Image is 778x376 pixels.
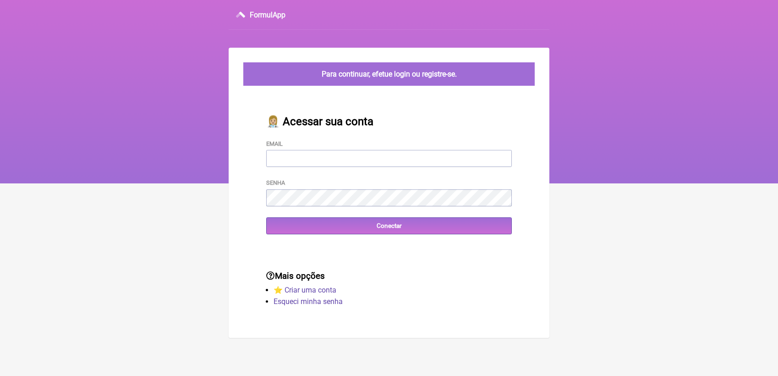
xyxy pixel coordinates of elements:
[274,286,336,294] a: ⭐️ Criar uma conta
[266,217,512,234] input: Conectar
[274,297,343,306] a: Esqueci minha senha
[266,115,512,128] h2: 👩🏼‍⚕️ Acessar sua conta
[243,62,535,86] div: Para continuar, efetue login ou registre-se.
[250,11,285,19] h3: FormulApp
[266,271,512,281] h3: Mais opções
[266,140,283,147] label: Email
[266,179,285,186] label: Senha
